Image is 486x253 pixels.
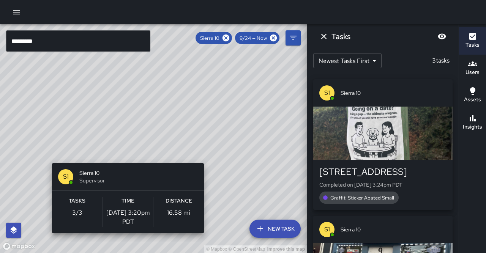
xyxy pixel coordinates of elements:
[166,197,192,205] h6: Distance
[235,32,279,44] div: 9/24 — Now
[341,226,447,233] span: Sierra 10
[326,195,399,201] span: Graffiti Sticker Abated Small
[463,123,482,131] h6: Insights
[331,30,350,42] h6: Tasks
[324,88,330,97] p: S1
[429,56,453,65] p: 3 tasks
[313,53,382,68] div: Newest Tasks First
[103,208,153,226] p: [DATE] 3:20pm PDT
[465,68,480,77] h6: Users
[319,166,447,178] div: [STREET_ADDRESS]
[313,79,453,210] button: S1Sierra 10[STREET_ADDRESS]Completed on [DATE] 3:24pm PDTGraffiti Sticker Abated Small
[459,82,486,109] button: Assets
[319,181,447,189] p: Completed on [DATE] 3:24pm PDT
[167,208,190,217] p: 16.58 mi
[196,32,232,44] div: Sierra 10
[324,225,330,234] p: S1
[286,30,301,46] button: Filters
[196,35,224,41] span: Sierra 10
[121,197,134,205] h6: Time
[79,177,198,184] span: Supervisor
[52,163,204,233] button: S1Sierra 10SupervisorTasks3/3Time[DATE] 3:20pm PDTDistance16.58 mi
[316,29,331,44] button: Dismiss
[459,27,486,55] button: Tasks
[341,89,447,97] span: Sierra 10
[464,96,481,104] h6: Assets
[79,169,198,177] span: Sierra 10
[72,208,82,217] p: 3 / 3
[434,29,450,44] button: Blur
[459,109,486,137] button: Insights
[465,41,480,49] h6: Tasks
[249,220,301,238] button: New Task
[235,35,271,41] span: 9/24 — Now
[63,172,69,181] p: S1
[459,55,486,82] button: Users
[69,197,85,205] h6: Tasks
